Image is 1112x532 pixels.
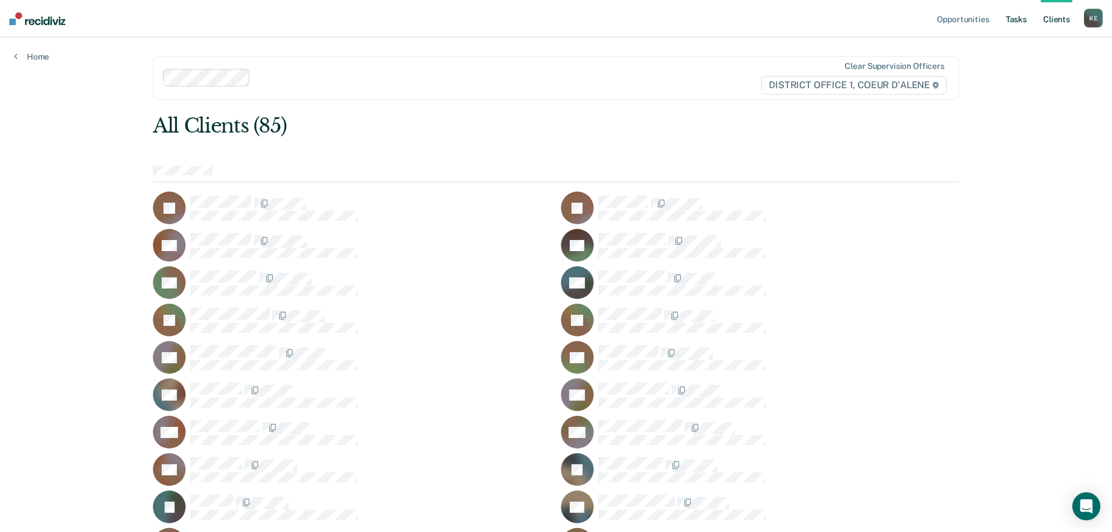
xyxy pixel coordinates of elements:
[1072,492,1100,520] div: Open Intercom Messenger
[14,51,49,62] a: Home
[9,12,65,25] img: Recidiviz
[761,76,947,95] span: DISTRICT OFFICE 1, COEUR D'ALENE
[153,114,798,138] div: All Clients (85)
[1084,9,1103,27] div: K E
[1084,9,1103,27] button: KE
[845,61,944,71] div: Clear supervision officers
